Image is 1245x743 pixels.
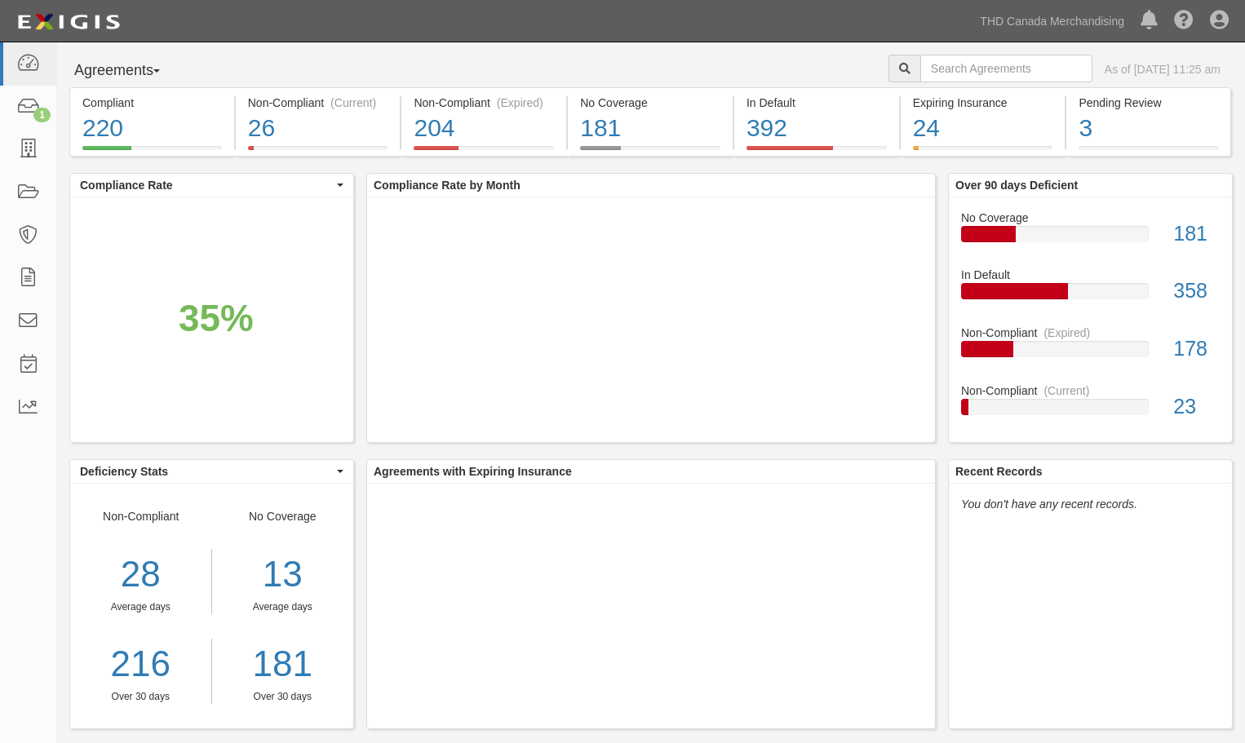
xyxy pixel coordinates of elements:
div: Pending Review [1079,95,1218,111]
div: In Default [949,267,1232,283]
button: Agreements [69,55,192,87]
a: Pending Review3 [1066,146,1231,159]
div: (Current) [1043,383,1089,399]
span: Deficiency Stats [80,463,333,480]
a: Non-Compliant(Current)26 [236,146,401,159]
div: No Coverage [212,508,354,704]
div: 28 [70,549,211,600]
div: Compliant [82,95,222,111]
input: Search Agreements [920,55,1092,82]
div: 392 [747,111,887,146]
div: Average days [224,600,342,614]
a: Non-Compliant(Expired)204 [401,146,566,159]
a: No Coverage181 [961,210,1220,268]
div: (Expired) [1043,325,1090,341]
div: 204 [414,111,554,146]
div: 220 [82,111,222,146]
div: 178 [1161,334,1232,364]
a: In Default358 [961,267,1220,325]
a: Compliant220 [69,146,234,159]
div: Non-Compliant (Current) [248,95,388,111]
div: 23 [1161,392,1232,422]
div: In Default [747,95,887,111]
img: logo-5460c22ac91f19d4615b14bd174203de0afe785f0fc80cf4dbbc73dc1793850b.png [12,7,125,37]
div: Over 30 days [70,690,211,704]
div: 13 [224,549,342,600]
div: (Expired) [497,95,543,111]
div: Non-Compliant [949,383,1232,399]
div: 181 [580,111,720,146]
a: Non-Compliant(Expired)178 [961,325,1220,383]
div: Non-Compliant (Expired) [414,95,554,111]
b: Over 90 days Deficient [955,179,1078,192]
div: 3 [1079,111,1218,146]
div: Over 30 days [224,690,342,704]
div: As of [DATE] 11:25 am [1105,61,1221,77]
div: Expiring Insurance [913,95,1053,111]
div: 35% [179,292,254,345]
a: No Coverage181 [568,146,733,159]
div: (Current) [330,95,376,111]
a: Expiring Insurance24 [901,146,1066,159]
div: 26 [248,111,388,146]
div: Average days [70,600,211,614]
div: Non-Compliant [70,508,212,704]
span: Compliance Rate [80,177,333,193]
button: Compliance Rate [70,174,353,197]
a: 181 [224,639,342,690]
div: No Coverage [580,95,720,111]
div: 24 [913,111,1053,146]
div: 181 [1161,219,1232,249]
a: In Default392 [734,146,899,159]
div: 1 [33,108,51,122]
em: You don't have any recent records. [961,498,1137,511]
div: Non-Compliant [949,325,1232,341]
a: Non-Compliant(Current)23 [961,383,1220,428]
button: Deficiency Stats [70,460,353,483]
b: Compliance Rate by Month [374,179,521,192]
a: THD Canada Merchandising [972,5,1132,38]
div: No Coverage [949,210,1232,226]
a: 216 [70,639,211,690]
i: Help Center - Complianz [1174,11,1194,31]
b: Recent Records [955,465,1043,478]
div: 358 [1161,276,1232,306]
b: Agreements with Expiring Insurance [374,465,572,478]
